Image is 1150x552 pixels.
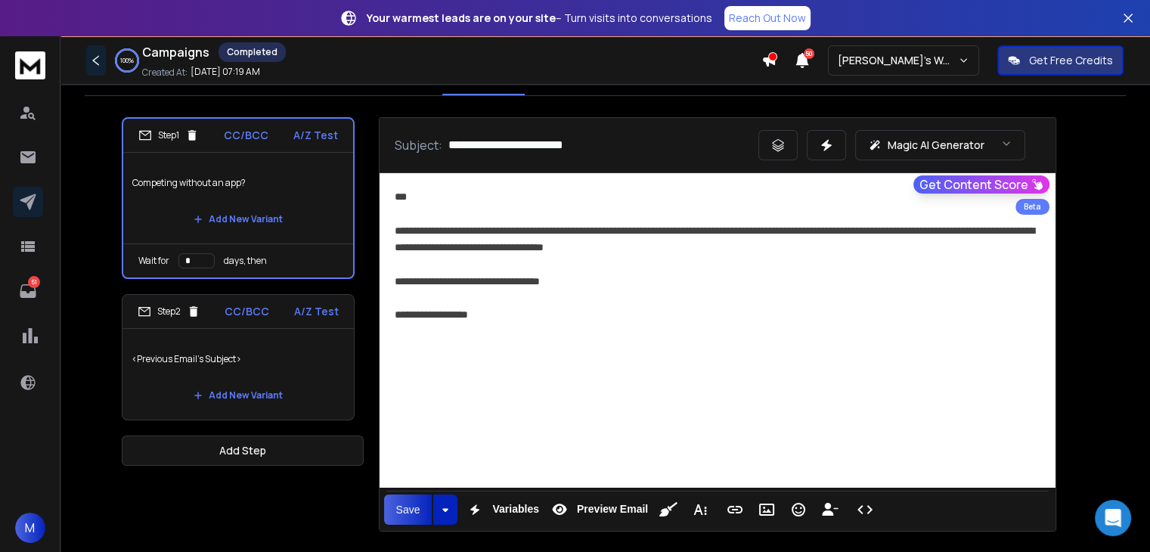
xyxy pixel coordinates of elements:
button: More Text [686,495,714,525]
p: days, then [224,255,267,267]
p: – Turn visits into conversations [367,11,712,26]
a: Reach Out Now [724,6,811,30]
p: [PERSON_NAME]'s Workspace [838,53,958,68]
li: Step2CC/BCCA/Z Test<Previous Email's Subject>Add New Variant [122,294,355,420]
button: Code View [851,495,879,525]
p: CC/BCC [225,304,269,319]
img: logo [15,51,45,79]
button: Insert Unsubscribe Link [816,495,845,525]
button: Emoticons [784,495,813,525]
button: Insert Image (Ctrl+P) [752,495,781,525]
button: Get Content Score [913,175,1049,194]
p: 100 % [120,56,134,65]
p: [DATE] 07:19 AM [191,66,260,78]
span: Variables [489,503,542,516]
button: Preview Email [545,495,651,525]
button: Add New Variant [181,204,295,234]
button: M [15,513,45,543]
button: Get Free Credits [997,45,1124,76]
button: Add Step [122,436,364,466]
div: Step 1 [138,129,199,142]
button: Add New Variant [181,380,295,411]
div: Step 2 [138,305,200,318]
a: 51 [13,276,43,306]
p: Magic AI Generator [888,138,984,153]
p: Competing without an app? [132,162,344,204]
h1: Campaigns [142,43,209,61]
button: Save [384,495,432,525]
p: <Previous Email's Subject> [132,338,345,380]
li: Step1CC/BCCA/Z TestCompeting without an app?Add New VariantWait fordays, then [122,117,355,279]
button: Insert Link (Ctrl+K) [721,495,749,525]
div: Open Intercom Messenger [1095,500,1131,536]
p: Wait for [138,255,169,267]
p: A/Z Test [294,304,339,319]
button: Variables [460,495,542,525]
button: Magic AI Generator [855,130,1025,160]
button: Clean HTML [654,495,683,525]
span: 50 [804,48,814,59]
p: 51 [28,276,40,288]
p: Subject: [395,136,442,154]
span: Preview Email [574,503,651,516]
p: Reach Out Now [729,11,806,26]
p: A/Z Test [293,128,338,143]
strong: Your warmest leads are on your site [367,11,556,25]
div: Beta [1015,199,1049,215]
div: Completed [219,42,286,62]
p: Get Free Credits [1029,53,1113,68]
p: Created At: [142,67,188,79]
p: CC/BCC [224,128,268,143]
